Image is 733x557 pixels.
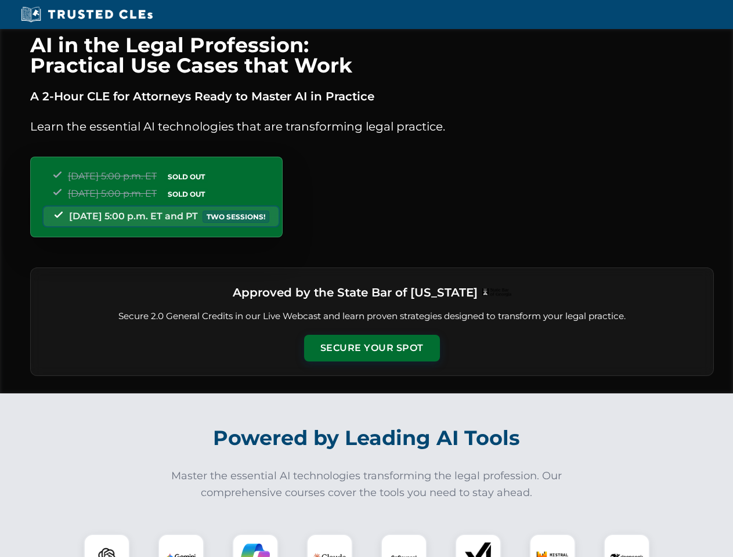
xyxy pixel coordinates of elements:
[17,6,156,23] img: Trusted CLEs
[164,188,209,200] span: SOLD OUT
[30,35,714,75] h1: AI in the Legal Profession: Practical Use Cases that Work
[30,87,714,106] p: A 2-Hour CLE for Attorneys Ready to Master AI in Practice
[68,171,157,182] span: [DATE] 5:00 p.m. ET
[45,418,688,458] h2: Powered by Leading AI Tools
[482,288,511,296] img: Logo
[164,171,209,183] span: SOLD OUT
[45,310,699,323] p: Secure 2.0 General Credits in our Live Webcast and learn proven strategies designed to transform ...
[164,468,570,501] p: Master the essential AI technologies transforming the legal profession. Our comprehensive courses...
[233,282,478,303] h3: Approved by the State Bar of [US_STATE]
[304,335,440,361] button: Secure Your Spot
[30,117,714,136] p: Learn the essential AI technologies that are transforming legal practice.
[68,188,157,199] span: [DATE] 5:00 p.m. ET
